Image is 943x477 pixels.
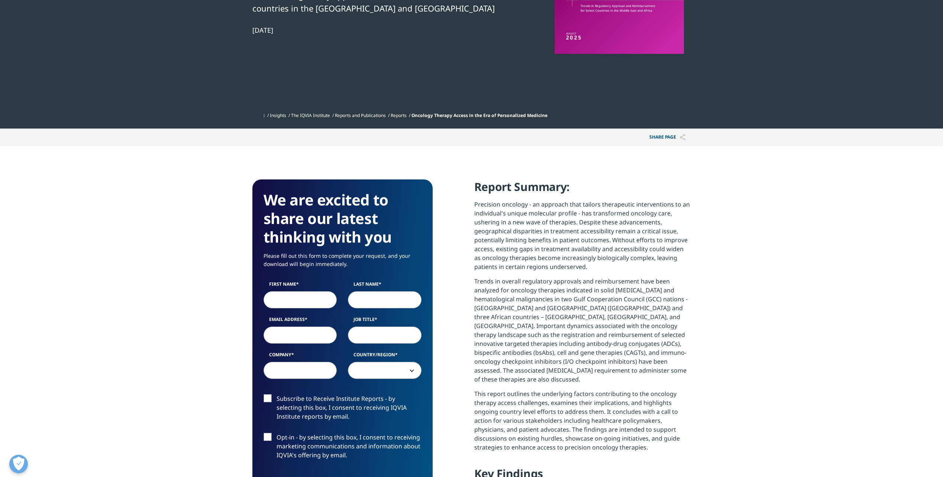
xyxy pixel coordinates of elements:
[252,26,507,35] div: [DATE]
[391,112,407,119] a: Reports
[411,112,548,119] span: Oncology Therapy Access in the Era of Personalized Medicine
[348,316,422,327] label: Job Title
[644,129,691,146] button: Share PAGEShare PAGE
[348,281,422,291] label: Last Name
[291,112,330,119] a: The IQVIA Institute
[264,191,422,246] h3: We are excited to share our latest thinking with you
[644,129,691,146] p: Share PAGE
[680,134,685,140] img: Share PAGE
[264,394,422,425] label: Subscribe to Receive Institute Reports - by selecting this box, I consent to receiving IQVIA Inst...
[264,252,422,274] p: Please fill out this form to complete your request, and your download will begin immediately.
[264,351,337,362] label: Company
[270,112,286,119] a: Insights
[264,281,337,291] label: First Name
[348,351,422,362] label: Country/Region
[9,455,28,473] button: Präferenzen öffnen
[264,433,422,464] label: Opt-in - by selecting this box, I consent to receiving marketing communications and information a...
[335,112,386,119] a: Reports and Publications
[474,277,691,389] p: Trends in overall regulatory approvals and reimbursement have been analyzed for oncology therapie...
[474,179,691,200] h4: Report Summary:
[474,200,691,277] p: Precision oncology - an approach that tailors therapeutic interventions to an individual's unique...
[474,389,691,457] p: This report outlines the underlying factors contributing to the oncology therapy access challenge...
[264,316,337,327] label: Email Address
